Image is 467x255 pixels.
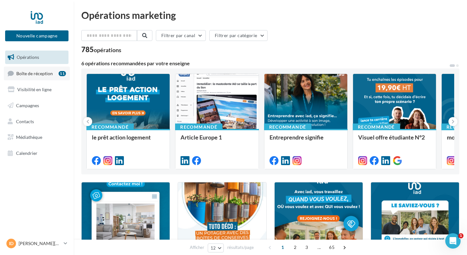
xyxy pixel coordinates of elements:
[16,134,42,140] span: Médiathèque
[208,243,224,252] button: 12
[211,245,216,251] span: 12
[227,244,254,251] span: résultats/page
[156,30,206,41] button: Filtrer par canal
[4,83,70,96] a: Visibilité en ligne
[17,54,39,60] span: Opérations
[4,99,70,112] a: Campagnes
[94,47,121,53] div: opérations
[81,46,121,53] div: 785
[209,30,268,41] button: Filtrer par catégorie
[92,134,151,141] span: le prêt action logement
[86,124,134,131] div: Recommandé
[4,51,70,64] a: Opérations
[4,115,70,128] a: Contacts
[181,134,222,141] span: Article Europe 1
[4,147,70,160] a: Calendrier
[190,244,204,251] span: Afficher
[4,67,70,80] a: Boîte de réception11
[19,240,61,247] p: [PERSON_NAME][DATE]
[81,10,459,20] div: Opérations marketing
[264,124,311,131] div: Recommandé
[4,131,70,144] a: Médiathèque
[5,237,68,250] a: ID [PERSON_NAME][DATE]
[16,103,39,108] span: Campagnes
[16,150,37,156] span: Calendrier
[175,124,222,131] div: Recommandé
[59,71,66,76] div: 11
[358,134,425,141] span: Visuel offre étudiante N°2
[16,70,53,76] span: Boîte de réception
[270,134,324,141] span: Entreprendre signifie
[81,61,449,66] div: 6 opérations recommandées par votre enseigne
[445,233,461,249] iframe: Intercom live chat
[5,30,68,41] button: Nouvelle campagne
[290,242,300,252] span: 2
[458,233,463,238] span: 1
[16,118,34,124] span: Contacts
[314,242,324,252] span: ...
[278,242,288,252] span: 1
[326,242,337,252] span: 65
[9,240,13,247] span: ID
[302,242,312,252] span: 3
[353,124,400,131] div: Recommandé
[17,87,52,92] span: Visibilité en ligne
